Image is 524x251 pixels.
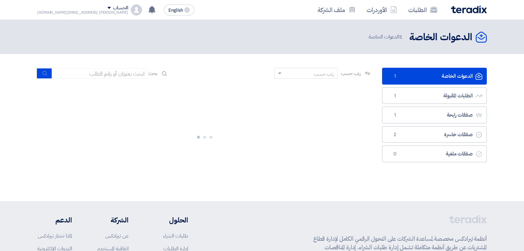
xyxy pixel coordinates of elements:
span: 2 [391,131,399,138]
img: Teradix logo [451,6,487,13]
a: عن تيرادكس [105,232,129,240]
span: 1 [391,92,399,99]
input: ابحث بعنوان أو رقم الطلب [52,68,148,79]
div: [PERSON_NAME] [EMAIL_ADDRESS][DOMAIN_NAME] [37,11,128,14]
span: 1 [391,73,399,80]
a: الطلبات المقبولة1 [382,87,487,104]
span: 0 [391,151,399,157]
a: الأوردرات [361,2,403,18]
li: الشركة [93,215,129,225]
button: English [164,4,194,15]
div: الحساب [113,5,128,11]
a: الدعوات الخاصة1 [382,68,487,85]
div: رتب حسب [314,70,334,78]
span: بحث [148,70,157,77]
a: الطلبات [403,2,443,18]
li: الحلول [149,215,188,225]
a: لماذا تختار تيرادكس [38,232,72,240]
a: صفقات خاسرة2 [382,126,487,143]
a: صفقات رابحة1 [382,107,487,123]
span: رتب حسب [341,70,361,77]
img: profile_test.png [131,4,142,15]
span: 1 [391,112,399,119]
span: الدعوات الخاصة [369,33,404,41]
h2: الدعوات الخاصة [409,31,472,44]
a: طلبات الشراء [163,232,188,240]
li: الدعم [37,215,72,225]
a: ملف الشركة [312,2,361,18]
span: English [168,8,183,13]
a: صفقات ملغية0 [382,145,487,162]
span: 1 [399,33,402,41]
